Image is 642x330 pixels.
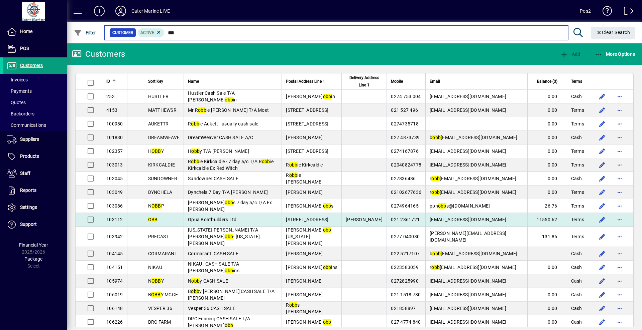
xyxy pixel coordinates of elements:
span: R ie Kirkcaldie - 7 day a/c T/A R ie Kirkcaldie Ex Red Witch [188,159,274,171]
span: Terms [571,148,584,154]
button: More options [614,132,625,143]
span: R ie Kirkcaldie [286,162,323,168]
span: AUKETTR [148,121,169,126]
td: 0.00 [527,117,567,131]
span: Customer [112,29,133,36]
td: 0.00 [527,90,567,103]
em: OBB [151,148,161,154]
span: Cash [571,175,582,182]
button: Clear [591,27,636,39]
button: More options [614,248,625,259]
span: [PERSON_NAME] s 7 day a/c T/A Ex [PERSON_NAME] [188,200,272,212]
a: Settings [3,199,67,216]
button: Edit [597,146,608,156]
span: Sort Key [148,78,163,85]
span: 106148 [106,306,123,311]
span: Cash [571,250,582,257]
td: 0.00 [527,131,567,144]
em: obb [225,200,233,205]
em: obb [225,234,233,239]
span: Financial Year [19,242,48,248]
span: [EMAIL_ADDRESS][DOMAIN_NAME] [430,148,506,154]
span: 102357 [106,148,123,154]
button: More options [614,303,625,314]
a: Backorders [3,108,67,119]
em: obb [323,265,331,270]
span: NIKAU [148,265,162,270]
span: Sundowner CASH SALE [188,176,238,181]
span: 103013 [106,162,123,168]
span: [EMAIL_ADDRESS][DOMAIN_NAME] [430,278,506,284]
span: N y CASH SALE [188,278,228,284]
span: Cash [571,291,582,298]
span: [PERSON_NAME] [346,217,383,222]
button: More options [614,187,625,198]
span: 02102677636 [391,190,421,195]
span: Cash [571,264,582,271]
span: [EMAIL_ADDRESS][DOMAIN_NAME] [430,162,506,168]
em: obb [431,190,440,195]
td: 0.00 [527,172,567,186]
button: Edit [597,91,608,102]
em: obb [289,173,298,178]
span: Cash [571,319,582,325]
a: Communications [3,119,67,131]
span: 0274735718 [391,121,419,126]
span: Add [560,51,580,57]
span: DRC Fencing CASH SALE T/A [PERSON_NAME] [188,316,250,328]
td: 0.00 [527,103,567,117]
em: obb [438,203,446,209]
button: More options [614,146,625,156]
em: obb [323,227,331,233]
span: Home [20,29,32,34]
button: More options [614,214,625,225]
a: Invoices [3,74,67,85]
span: Package [24,256,42,262]
span: ID [106,78,110,85]
span: 02040824778 [391,162,421,168]
span: 104151 [106,265,123,270]
em: obb [191,121,199,126]
a: Knowledge Base [598,1,612,23]
div: Name [188,78,278,85]
span: B Y MCGE [148,292,178,297]
em: obb [431,176,440,181]
span: VESPER 36 [148,306,172,311]
button: Edit [597,105,608,115]
span: [EMAIL_ADDRESS][DOMAIN_NAME] [430,107,506,113]
td: 0.00 [527,158,567,172]
em: obb [191,289,199,294]
span: Terms [571,120,584,127]
button: Edit [597,159,608,170]
mat-chip: Activation Status: Active [138,28,165,37]
span: Terms [571,233,584,240]
div: Cater Marine LIVE [131,6,170,16]
span: Vesper 36 CASH SALE [188,306,235,311]
span: Email [430,78,440,85]
span: 106019 [106,292,123,297]
button: Edit [597,214,608,225]
span: r [EMAIL_ADDRESS][DOMAIN_NAME] [430,190,516,195]
em: obb [225,97,233,102]
em: OBB [151,203,161,209]
span: [US_STATE][PERSON_NAME] T/A [PERSON_NAME] - [US_STATE][PERSON_NAME] [188,227,260,246]
span: Terms [571,161,584,168]
span: ppn s@[DOMAIN_NAME] [430,203,490,209]
button: Profile [110,5,131,17]
span: Cash [571,278,582,284]
span: 106226 [106,319,123,325]
em: obb [323,319,331,325]
td: 0.00 [527,261,567,274]
span: B y [PERSON_NAME] CASH SALE T/A [PERSON_NAME] [188,289,275,301]
span: [EMAIL_ADDRESS][DOMAIN_NAME] [430,217,506,222]
em: obb [432,251,441,256]
button: Edit [597,118,608,129]
em: obb [225,268,233,273]
span: More Options [595,51,635,57]
button: More options [614,159,625,170]
span: [PERSON_NAME] in [286,94,335,99]
td: 0.00 [527,302,567,315]
span: DYNCHELA [148,190,173,195]
button: More options [614,289,625,300]
span: 027836486 [391,176,416,181]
